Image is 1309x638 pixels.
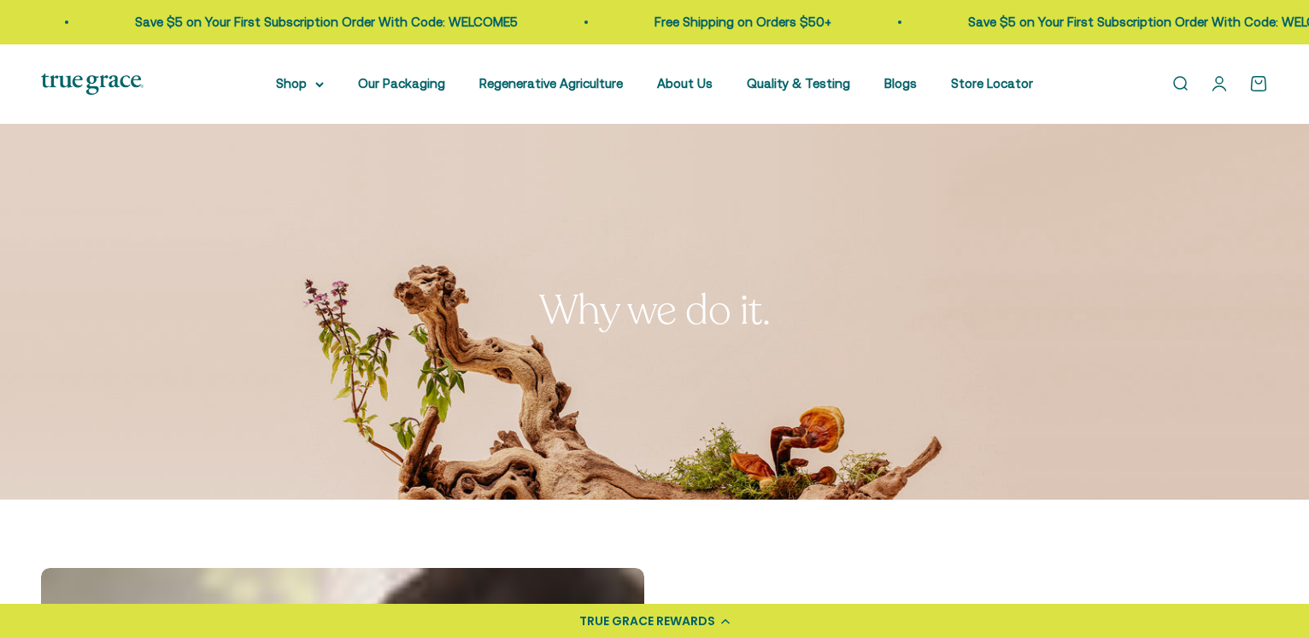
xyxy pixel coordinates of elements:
a: Store Locator [951,76,1033,91]
a: Our Packaging [358,76,445,91]
a: Blogs [884,76,917,91]
p: Save $5 on Your First Subscription Order With Code: WELCOME5 [132,12,515,32]
a: Quality & Testing [747,76,850,91]
a: About Us [657,76,713,91]
split-lines: Why we do it. [539,283,771,338]
a: Free Shipping on Orders $50+ [652,15,829,29]
a: Regenerative Agriculture [479,76,623,91]
div: TRUE GRACE REWARDS [579,612,715,630]
summary: Shop [276,73,324,94]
